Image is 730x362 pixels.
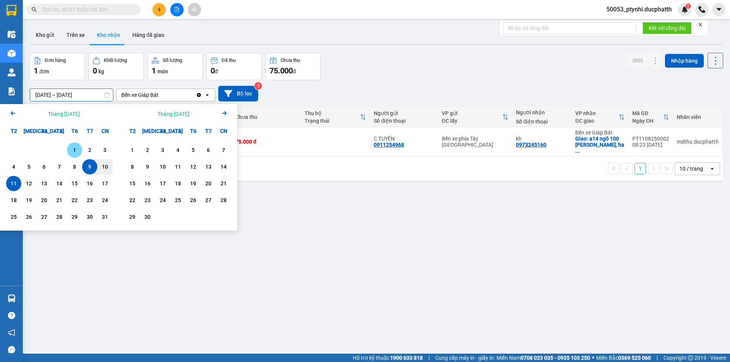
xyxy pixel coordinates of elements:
[188,3,201,16] button: aim
[521,355,590,361] strong: 0708 023 035 - 0935 103 250
[8,212,19,221] div: 25
[435,354,495,362] span: Cung cấp máy in - giấy in:
[497,354,590,362] span: Miền Nam
[632,136,669,142] div: PT1108250002
[575,148,580,154] span: ...
[97,123,113,139] div: CN
[157,145,168,155] div: 3
[67,142,82,158] div: Choose Thứ Sáu, tháng 08 1 2025. It's available.
[218,145,229,155] div: 7
[575,118,619,124] div: ĐC giao
[170,3,184,16] button: file-add
[126,26,170,44] button: Hàng đã giao
[69,179,80,188] div: 15
[8,346,15,353] span: message
[39,162,49,171] div: 6
[97,209,113,224] div: Choose Chủ Nhật, tháng 08 31 2025. It's available.
[201,123,216,139] div: T7
[643,22,692,34] button: Kết nối tổng đài
[173,179,183,188] div: 18
[301,107,370,127] th: Toggle SortBy
[84,179,95,188] div: 16
[203,179,214,188] div: 20
[686,3,691,9] sup: 1
[596,354,651,362] span: Miền Bắc
[677,114,719,120] div: Nhân viên
[21,193,36,208] div: Choose Thứ Ba, tháng 08 19 2025. It's available.
[125,193,140,208] div: Choose Thứ Hai, tháng 09 22 2025. It's available.
[100,145,110,155] div: 3
[157,7,162,12] span: plus
[173,162,183,171] div: 11
[665,54,704,68] button: Nhập hàng
[293,68,296,74] span: đ
[97,176,113,191] div: Choose Chủ Nhật, tháng 08 17 2025. It's available.
[186,142,201,158] div: Choose Thứ Sáu, tháng 09 5 2025. It's available.
[52,209,67,224] div: Choose Thứ Năm, tháng 08 28 2025. It's available.
[218,162,229,171] div: 14
[60,26,91,44] button: Trên xe
[89,53,144,80] button: Khối lượng0kg
[235,114,297,120] div: Chưa thu
[82,193,97,208] div: Choose Thứ Bảy, tháng 08 23 2025. It's available.
[677,139,719,145] div: mdthu.ducphatth
[186,123,201,139] div: T6
[36,193,52,208] div: Choose Thứ Tư, tháng 08 20 2025. It's available.
[69,212,80,221] div: 29
[442,118,502,124] div: ĐC lấy
[201,142,216,158] div: Choose Thứ Bảy, tháng 09 6 2025. It's available.
[216,159,231,174] div: Choose Chủ Nhật, tháng 09 14 2025. It's available.
[157,196,168,205] div: 24
[635,163,646,174] button: 1
[196,92,202,98] svg: Clear value
[186,176,201,191] div: Choose Thứ Sáu, tháng 09 19 2025. It's available.
[254,82,262,90] sup: 3
[24,212,34,221] div: 26
[216,123,231,139] div: CN
[39,196,49,205] div: 20
[6,209,21,224] div: Choose Thứ Hai, tháng 08 25 2025. It's available.
[36,123,52,139] div: T4
[21,159,36,174] div: Choose Thứ Ba, tháng 08 5 2025. It's available.
[170,176,186,191] div: Choose Thứ Năm, tháng 09 18 2025. It's available.
[97,193,113,208] div: Choose Chủ Nhật, tháng 08 24 2025. It's available.
[305,118,360,124] div: Trạng thái
[52,176,67,191] div: Choose Thứ Năm, tháng 08 14 2025. It's available.
[305,110,360,116] div: Thu hộ
[438,107,512,127] th: Toggle SortBy
[8,109,17,119] button: Previous month.
[39,179,49,188] div: 13
[188,145,198,155] div: 5
[170,142,186,158] div: Choose Thứ Năm, tháng 09 4 2025. It's available.
[649,24,686,32] span: Kết nối tổng đài
[8,294,16,302] img: warehouse-icon
[6,193,21,208] div: Choose Thứ Hai, tháng 08 18 2025. It's available.
[148,53,203,80] button: Số lượng1món
[84,196,95,205] div: 23
[270,66,293,75] span: 75.000
[34,66,38,75] span: 1
[125,142,140,158] div: Choose Thứ Hai, tháng 09 1 2025. It's available.
[575,136,625,154] div: Giao: a14 ngõ 100 trần đại nghĩa, hai bà trưng
[155,142,170,158] div: Choose Thứ Tư, tháng 09 3 2025. It's available.
[24,196,34,205] div: 19
[142,179,153,188] div: 16
[188,179,198,188] div: 19
[140,159,155,174] div: Choose Thứ Ba, tháng 09 9 2025. It's available.
[516,136,568,142] div: kh
[125,209,140,224] div: Choose Thứ Hai, tháng 09 29 2025. It's available.
[218,179,229,188] div: 21
[374,142,404,148] div: 0911254968
[121,91,159,99] div: Bến xe Giáp Bát
[203,196,214,205] div: 27
[222,58,236,63] div: Đã thu
[100,179,110,188] div: 17
[632,118,663,124] div: Ngày ĐH
[626,54,649,67] button: SMS
[82,159,97,174] div: Selected start date. Thứ Bảy, tháng 08 9 2025. It's available.
[125,123,140,139] div: T2
[40,68,49,74] span: đơn
[157,162,168,171] div: 10
[69,162,80,171] div: 8
[24,162,34,171] div: 5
